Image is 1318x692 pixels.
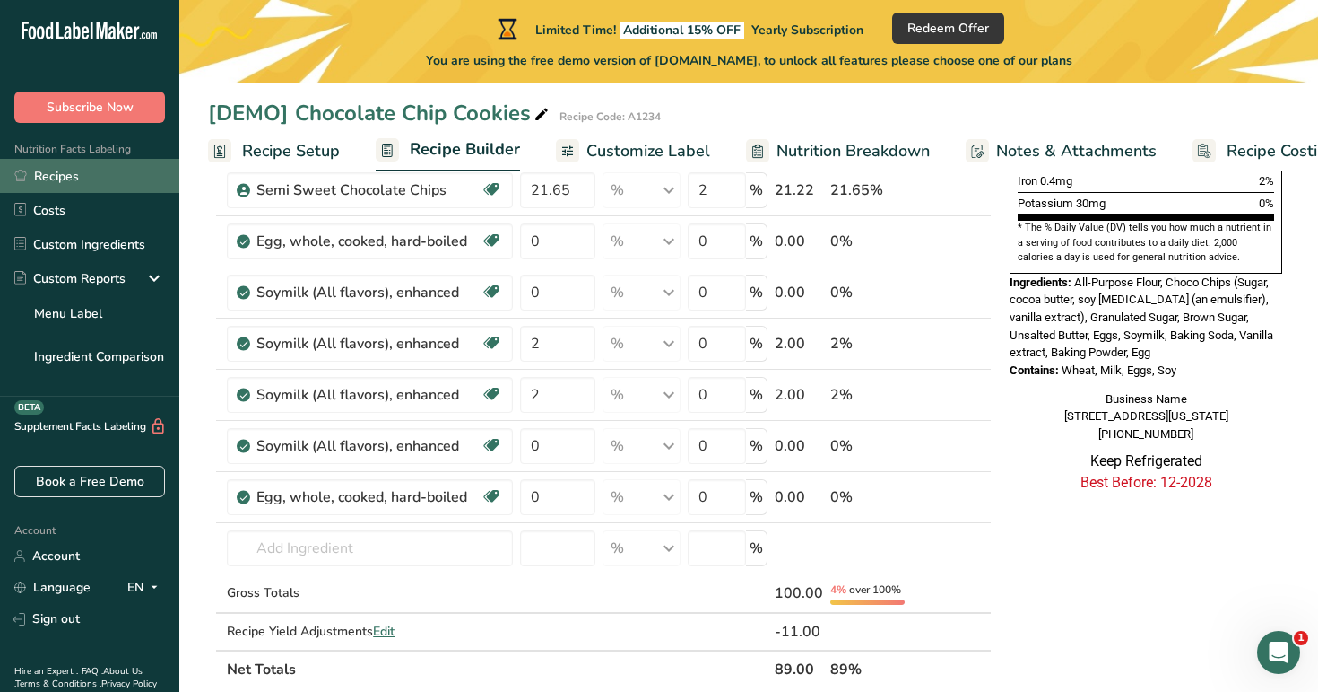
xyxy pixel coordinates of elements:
[775,486,823,508] div: 0.00
[830,435,906,457] div: 0%
[830,282,906,303] div: 0%
[242,139,340,163] span: Recipe Setup
[559,109,661,125] div: Recipe Code: A1234
[830,231,906,252] div: 0%
[1041,52,1072,69] span: plans
[376,129,520,172] a: Recipe Builder
[256,435,481,457] div: Soymilk (All flavors), enhanced
[775,180,823,201] div: 21.22
[830,384,906,406] div: 2%
[426,51,1072,70] span: You are using the free demo version of [DOMAIN_NAME], to unlock all features please choose one of...
[775,231,823,252] div: 0.00
[1018,197,1073,210] span: Potassium
[256,282,481,303] div: Soymilk (All flavors), enhanced
[256,180,481,201] div: Semi Sweet Chocolate Chips
[1010,276,1273,360] span: All-Purpose Flour, Choco Chips (Sugar, cocoa butter, soy [MEDICAL_DATA] (an emulsifier), vanilla ...
[830,180,906,201] div: 21.65%
[620,22,744,39] span: Additional 15% OFF
[966,131,1157,171] a: Notes & Attachments
[227,583,513,602] div: Gross Totals
[14,665,78,678] a: Hire an Expert .
[101,678,157,690] a: Privacy Policy
[1076,197,1106,210] span: 30mg
[775,583,823,604] div: 100.00
[1259,197,1274,210] span: 0%
[494,18,863,39] div: Limited Time!
[256,486,481,508] div: Egg, whole, cooked, hard-boiled
[410,137,520,162] span: Recipe Builder
[775,621,823,643] div: -11.00
[830,583,846,597] span: 4%
[208,131,340,171] a: Recipe Setup
[1010,364,1059,377] span: Contains:
[14,572,91,603] a: Language
[227,530,513,566] input: Add Ingredient
[849,583,901,597] span: over 100%
[1259,174,1274,188] span: 2%
[776,139,930,163] span: Nutrition Breakdown
[47,98,134,117] span: Subscribe Now
[223,650,771,688] th: Net Totals
[907,19,989,38] span: Redeem Offer
[827,650,910,688] th: 89%
[256,333,481,355] div: Soymilk (All flavors), enhanced
[1010,451,1282,472] p: Keep Refrigerated
[14,269,126,288] div: Custom Reports
[256,384,481,406] div: Soymilk (All flavors), enhanced
[14,400,44,415] div: BETA
[751,22,863,39] span: Yearly Subscription
[1080,474,1212,491] span: Best Before: 12-2028
[256,231,481,252] div: Egg, whole, cooked, hard-boiled
[82,665,103,678] a: FAQ .
[1040,174,1072,188] span: 0.4mg
[775,384,823,406] div: 2.00
[996,139,1157,163] span: Notes & Attachments
[14,665,143,690] a: About Us .
[746,131,930,171] a: Nutrition Breakdown
[586,139,710,163] span: Customize Label
[14,466,165,497] a: Book a Free Demo
[227,622,513,641] div: Recipe Yield Adjustments
[1257,631,1300,674] iframe: Intercom live chat
[1018,174,1037,188] span: Iron
[830,333,906,355] div: 2%
[830,486,906,508] div: 0%
[15,678,101,690] a: Terms & Conditions .
[1062,364,1176,377] span: Wheat, Milk, Eggs, Soy
[127,577,165,599] div: EN
[892,13,1004,44] button: Redeem Offer
[208,97,552,129] div: [DEMO] Chocolate Chip Cookies
[14,92,165,123] button: Subscribe Now
[775,435,823,457] div: 0.00
[771,650,827,688] th: 89.00
[775,282,823,303] div: 0.00
[556,131,710,171] a: Customize Label
[1018,221,1274,265] section: * The % Daily Value (DV) tells you how much a nutrient in a serving of food contributes to a dail...
[373,623,395,640] span: Edit
[1010,276,1071,289] span: Ingredients:
[1294,631,1308,645] span: 1
[1010,390,1282,443] div: Business Name [STREET_ADDRESS][US_STATE] [PHONE_NUMBER]
[775,333,823,355] div: 2.00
